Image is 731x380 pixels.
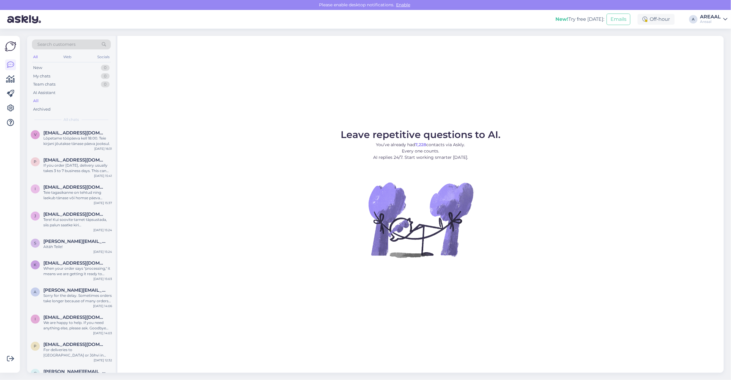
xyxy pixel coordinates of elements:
div: [DATE] 15:24 [93,228,112,232]
div: We are happy to help. If you need anything else, please ask. Goodbye and have a great day! [43,320,112,331]
span: jarveltjessica@gmail.com [43,212,106,217]
span: Aleksei_dm@mail.ru [43,287,106,293]
div: [DATE] 14:06 [93,304,112,308]
div: When your order says "processing," it means we are getting it ready to send. This includes pickin... [43,266,112,277]
b: New! [555,16,568,22]
div: Web [62,53,73,61]
span: Leave repetitive questions to AI. [341,129,501,140]
b: 7,228 [415,142,426,147]
img: No Chat active [367,165,475,274]
div: Try free [DATE]: [555,16,604,23]
span: pedakpiret@gmail.com [43,157,106,163]
div: [DATE] 15:24 [93,250,112,254]
div: 0 [101,81,110,87]
span: ivars.cibulis@gmail.com [43,184,106,190]
span: Olga.jel@icloud.com [43,369,106,374]
span: Search customers [37,41,76,48]
div: Areaal [700,19,721,24]
span: p [34,159,37,164]
span: info@katusemehed.ee [43,315,106,320]
div: For deliveries to [GEOGRAPHIC_DATA] or Jõhvi in [PERSON_NAME][GEOGRAPHIC_DATA], we estimate deliv... [43,347,112,358]
span: s [34,241,36,245]
div: 0 [101,73,110,79]
div: [DATE] 15:41 [94,174,112,178]
div: Tere! Kui soovite tarnet täpsustada, siis palun saatke kiri [EMAIL_ADDRESS][DOMAIN_NAME] [43,217,112,228]
div: AREAAL [700,14,721,19]
img: Askly Logo [5,41,16,52]
div: AI Assistant [33,90,55,96]
span: v [34,132,36,137]
div: Team chats [33,81,55,87]
div: My chats [33,73,50,79]
span: i [35,187,36,191]
span: p [34,344,37,348]
div: Socials [96,53,111,61]
span: A [34,290,37,294]
span: j [34,214,36,218]
span: kirsimaamartin@outlook.com [43,260,106,266]
button: Emails [607,14,630,25]
span: vitaly.farafonov@gmail.com [43,130,106,136]
div: [DATE] 14:03 [93,331,112,335]
span: pedak.maret@gmail.com [43,342,106,347]
div: [DATE] 15:37 [94,201,112,205]
div: Lõpetame tööpäeva kell 18:00. Teie kirjani jõutakse tänase päeva jooksul. [43,136,112,146]
div: A [689,15,698,24]
div: Off-hour [638,14,675,25]
span: k [34,262,37,267]
div: [DATE] 15:03 [93,277,112,281]
div: Aitäh Teile! [43,244,112,250]
div: [DATE] 12:32 [94,358,112,363]
span: Enable [394,2,412,8]
div: New [33,65,42,71]
span: i [35,317,36,321]
p: You’ve already had contacts via Askly. Every one counts. AI replies 24/7. Start working smarter [... [341,142,501,161]
div: All [33,98,39,104]
div: Sorry for the delay. Sometimes orders take longer because of many orders or supply problems. We a... [43,293,112,304]
a: AREAALAreaal [700,14,727,24]
div: [DATE] 16:31 [94,146,112,151]
span: All chats [64,117,79,122]
div: If you order [DATE], delivery usually takes 3 to 7 business days. This can change depending on pr... [43,163,112,174]
div: Teie tagasikanne on tehtud ning laekub tänase või homse päeva jooksul. [43,190,112,201]
div: Archived [33,106,51,112]
span: sirkel@hotmail.com [43,239,106,244]
span: O [34,371,37,375]
div: All [32,53,39,61]
div: 0 [101,65,110,71]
